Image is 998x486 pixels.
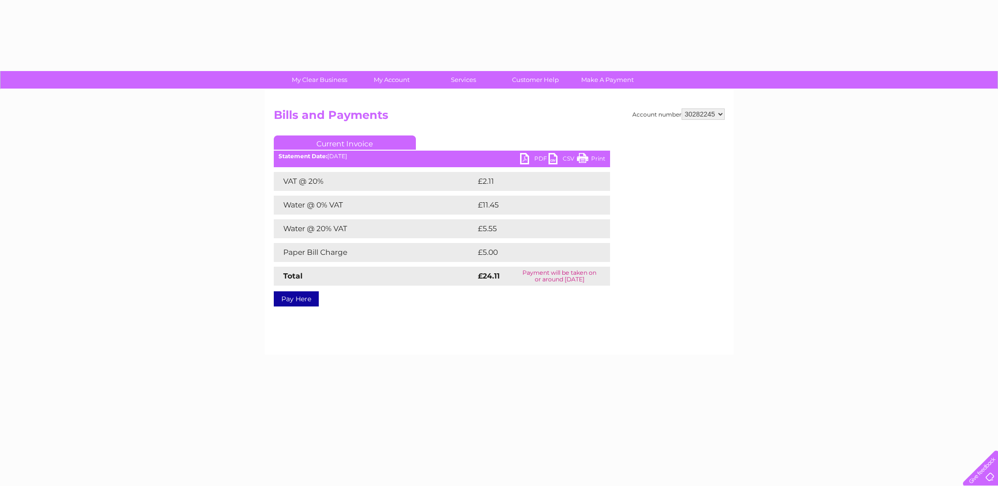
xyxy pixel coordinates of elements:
[509,267,610,286] td: Payment will be taken on or around [DATE]
[279,153,327,160] b: Statement Date:
[274,219,476,238] td: Water @ 20% VAT
[280,71,359,89] a: My Clear Business
[478,271,500,280] strong: £24.11
[632,108,725,120] div: Account number
[496,71,575,89] a: Customer Help
[283,271,303,280] strong: Total
[476,196,589,215] td: £11.45
[476,172,585,191] td: £2.11
[476,219,588,238] td: £5.55
[476,243,588,262] td: £5.00
[568,71,647,89] a: Make A Payment
[274,108,725,126] h2: Bills and Payments
[274,291,319,306] a: Pay Here
[352,71,431,89] a: My Account
[274,172,476,191] td: VAT @ 20%
[274,196,476,215] td: Water @ 0% VAT
[424,71,503,89] a: Services
[274,153,610,160] div: [DATE]
[520,153,548,167] a: PDF
[548,153,577,167] a: CSV
[274,135,416,150] a: Current Invoice
[577,153,605,167] a: Print
[274,243,476,262] td: Paper Bill Charge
